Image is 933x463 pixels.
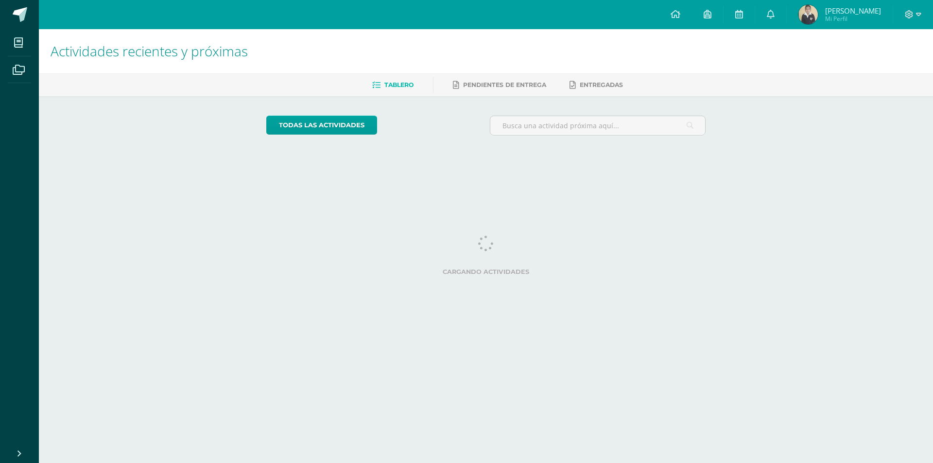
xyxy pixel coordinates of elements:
[266,268,706,275] label: Cargando actividades
[825,15,881,23] span: Mi Perfil
[570,77,623,93] a: Entregadas
[372,77,414,93] a: Tablero
[490,116,706,135] input: Busca una actividad próxima aquí...
[580,81,623,88] span: Entregadas
[266,116,377,135] a: todas las Actividades
[51,42,248,60] span: Actividades recientes y próximas
[463,81,546,88] span: Pendientes de entrega
[825,6,881,16] span: [PERSON_NAME]
[384,81,414,88] span: Tablero
[798,5,818,24] img: 139ad4bce731a5d99f71967e08cee11c.png
[453,77,546,93] a: Pendientes de entrega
